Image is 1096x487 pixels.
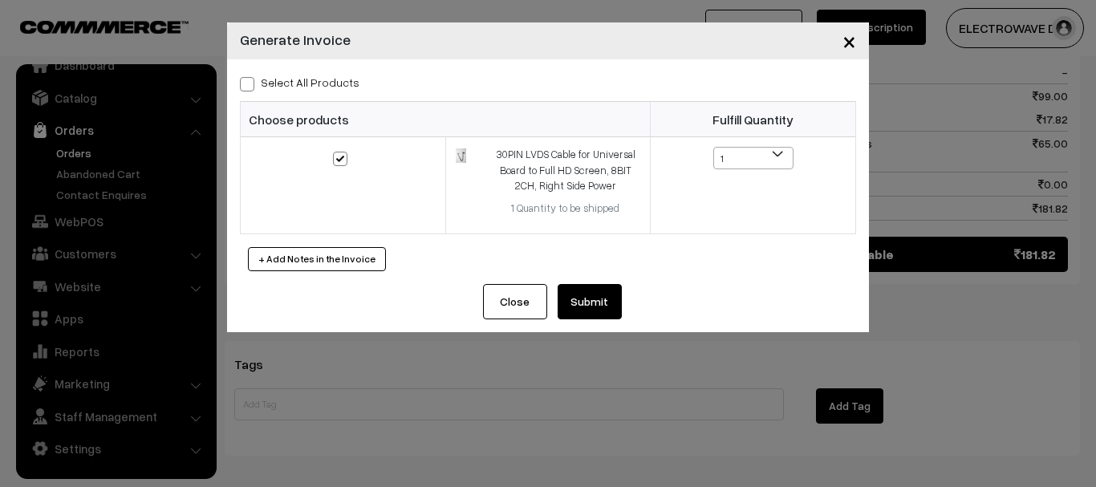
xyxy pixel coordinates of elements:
div: 1 Quantity to be shipped [490,201,640,217]
div: 30PIN LVDS Cable for Universal Board to Full HD Screen, 8BIT 2CH, Right Side Power [490,147,640,194]
h4: Generate Invoice [240,29,351,51]
th: Fulfill Quantity [651,102,856,137]
span: 1 [713,147,794,169]
img: 1689318167766271Ink2EzUrL_SL1500_.jpg [456,148,466,163]
span: 1 [714,148,793,170]
button: Close [483,284,547,319]
button: + Add Notes in the Invoice [248,247,386,271]
th: Choose products [241,102,651,137]
label: Select all Products [240,74,359,91]
button: Close [830,16,869,66]
button: Submit [558,284,622,319]
span: × [842,26,856,55]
